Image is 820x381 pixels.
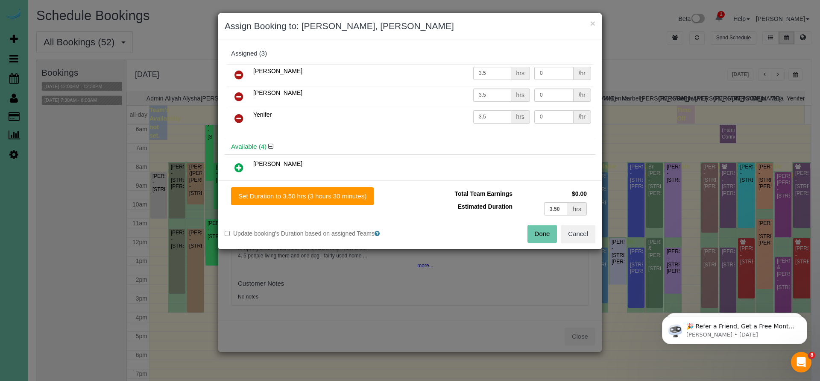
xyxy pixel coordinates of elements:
div: /hr [574,110,591,124]
span: [PERSON_NAME] [253,160,302,167]
button: Set Duration to 3.50 hrs (3 hours 30 minutes) [231,187,374,205]
iframe: Intercom live chat [791,352,811,372]
div: hrs [511,67,530,80]
td: Total Team Earnings [416,187,515,200]
button: × [590,19,595,28]
span: Yenifer [253,111,272,118]
input: Update booking's Duration based on assigned Teams [225,231,230,236]
div: /hr [574,67,591,80]
div: hrs [568,202,587,216]
h3: Assign Booking to: [PERSON_NAME], [PERSON_NAME] [225,20,595,32]
button: Cancel [561,225,595,243]
button: Done [527,225,557,243]
span: [PERSON_NAME] [253,68,302,74]
span: Estimated Duration [458,203,512,210]
div: Assigned (3) [231,50,589,57]
div: hrs [511,89,530,102]
div: /hr [574,89,591,102]
label: Update booking's Duration based on assigned Teams [225,229,404,238]
p: Message from Ellie, sent 3d ago [37,33,147,41]
iframe: Intercom notifications message [649,298,820,358]
h4: Available (4) [231,143,589,151]
td: $0.00 [515,187,589,200]
span: 🎉 Refer a Friend, Get a Free Month! 🎉 Love Automaid? Share the love! When you refer a friend who ... [37,25,146,117]
div: hrs [511,110,530,124]
span: 8 [808,352,815,359]
span: [PERSON_NAME] [253,89,302,96]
